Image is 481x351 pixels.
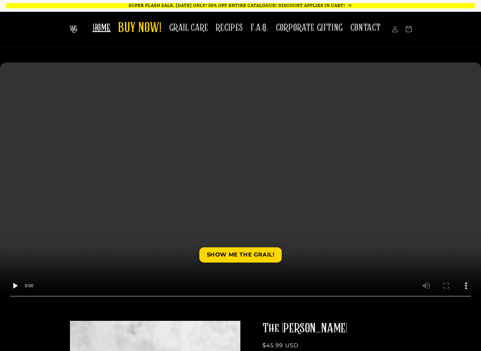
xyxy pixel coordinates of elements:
a: SHOW ME THE GRAIL! [199,247,282,263]
span: CORPORATE GIFTING [276,22,343,34]
h2: The [PERSON_NAME] [262,321,390,337]
span: HOME [93,22,111,34]
span: CONTACT [350,22,381,34]
a: CONTACT [347,18,385,38]
span: RECIPES [216,22,243,34]
a: F.A.Q. [247,18,272,38]
a: CORPORATE GIFTING [272,18,347,38]
a: RECIPES [212,18,247,38]
img: The Whiskey Grail [70,25,77,33]
a: HOME [89,18,114,38]
span: BUY NOW! [118,20,162,37]
a: BUY NOW! [114,16,165,41]
a: GRAIL CARE [165,18,212,38]
span: $45.99 USD [262,342,299,349]
p: SUPER FLASH SALE, [DATE] ONLY! 50% OFF ENTIRE CATALOGUE! DISCOUNT APPLIES IN CART! [6,3,475,8]
span: F.A.Q. [251,22,268,34]
span: GRAIL CARE [169,22,208,34]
